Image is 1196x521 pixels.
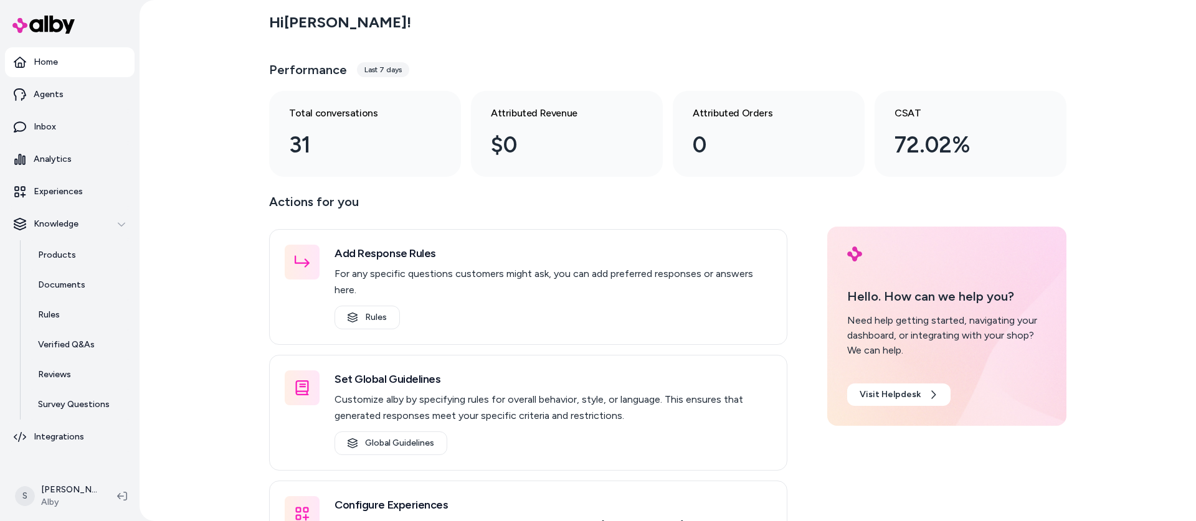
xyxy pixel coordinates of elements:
[335,370,772,388] h3: Set Global Guidelines
[12,16,75,34] img: alby Logo
[38,279,85,291] p: Documents
[335,306,400,329] a: Rules
[38,368,71,381] p: Reviews
[895,128,1027,162] div: 72.02%
[41,484,97,496] p: [PERSON_NAME]
[34,88,64,101] p: Agents
[335,266,772,298] p: For any specific questions customers might ask, you can add preferred responses or answers here.
[38,249,76,261] p: Products
[875,91,1066,177] a: CSAT 72.02%
[335,245,772,262] h3: Add Response Rules
[491,128,623,162] div: $0
[847,383,951,406] a: Visit Helpdesk
[34,431,84,443] p: Integrations
[34,185,83,198] p: Experiences
[693,128,825,162] div: 0
[5,112,135,142] a: Inbox
[269,13,411,32] h2: Hi [PERSON_NAME] !
[289,128,421,162] div: 31
[26,360,135,390] a: Reviews
[34,121,56,133] p: Inbox
[26,270,135,300] a: Documents
[5,144,135,174] a: Analytics
[7,476,107,516] button: S[PERSON_NAME]Alby
[15,486,35,506] span: S
[357,62,409,77] div: Last 7 days
[38,339,95,351] p: Verified Q&As
[335,392,772,424] p: Customize alby by specifying rules for overall behavior, style, or language. This ensures that ge...
[38,398,110,411] p: Survey Questions
[335,431,447,455] a: Global Guidelines
[26,330,135,360] a: Verified Q&As
[41,496,97,509] span: Alby
[34,218,78,230] p: Knowledge
[26,390,135,420] a: Survey Questions
[335,496,772,514] h3: Configure Experiences
[5,209,135,239] button: Knowledge
[5,177,135,207] a: Experiences
[673,91,865,177] a: Attributed Orders 0
[269,192,787,222] p: Actions for you
[34,153,72,166] p: Analytics
[471,91,663,177] a: Attributed Revenue $0
[26,240,135,270] a: Products
[847,287,1046,306] p: Hello. How can we help you?
[289,106,421,121] h3: Total conversations
[895,106,1027,121] h3: CSAT
[693,106,825,121] h3: Attributed Orders
[38,309,60,321] p: Rules
[269,91,461,177] a: Total conversations 31
[5,422,135,452] a: Integrations
[5,47,135,77] a: Home
[491,106,623,121] h3: Attributed Revenue
[34,56,58,68] p: Home
[847,246,862,261] img: alby Logo
[5,80,135,110] a: Agents
[847,313,1046,358] div: Need help getting started, navigating your dashboard, or integrating with your shop? We can help.
[26,300,135,330] a: Rules
[269,61,347,78] h3: Performance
